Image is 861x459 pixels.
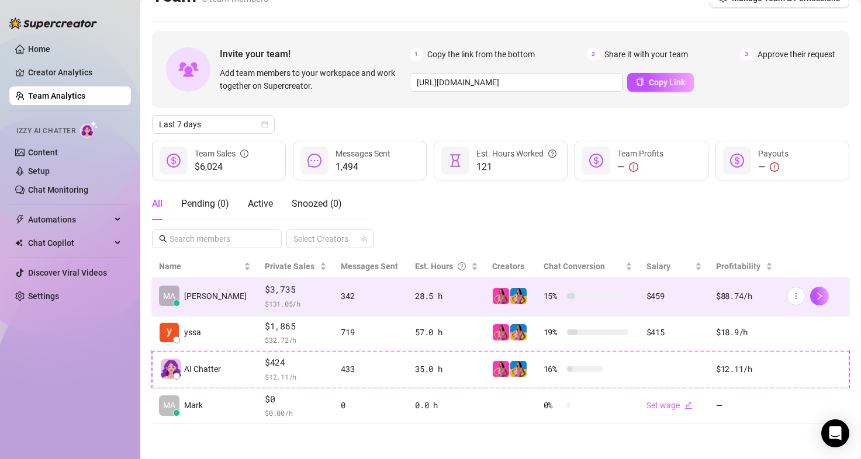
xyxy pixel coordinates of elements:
a: Creator Analytics [28,63,122,82]
span: Private Sales [265,262,314,271]
span: dollar-circle [730,154,744,168]
span: Profitability [716,262,760,271]
img: Chat Copilot [15,239,23,247]
img: logo-BBDzfeDw.svg [9,18,97,29]
img: AI Chatter [80,121,98,138]
span: MA [163,290,175,302]
span: 16 % [544,363,562,375]
span: team [361,235,368,242]
span: Messages Sent [341,262,398,271]
img: Ukrainian [493,288,509,304]
div: $12.11 /h [716,363,773,375]
span: question-circle [548,147,556,160]
a: Settings [28,291,59,301]
span: Name [159,260,241,273]
input: Search members [170,232,265,245]
div: — [617,160,663,174]
div: 0.0 h [415,399,478,412]
div: Est. Hours [415,260,469,273]
span: $3,735 [265,283,327,297]
span: right [815,292,824,300]
span: more [792,292,800,300]
span: exclamation-circle [629,162,638,172]
span: Automations [28,210,111,229]
a: Chat Monitoring [28,185,88,194]
span: $424 [265,356,327,370]
div: Est. Hours Worked [476,147,556,160]
span: Invite your team! [220,47,410,61]
div: $415 [646,326,702,339]
div: $459 [646,290,702,302]
span: Last 7 days [159,116,268,133]
span: $ 0.00 /h [265,407,327,419]
div: Open Intercom Messenger [821,419,849,447]
span: Chat Conversion [544,262,605,271]
span: 1 [410,48,423,61]
div: 342 [341,290,401,302]
div: $18.9 /h [716,326,773,339]
span: Share it with your team [604,48,688,61]
span: $0 [265,392,327,406]
button: Copy Link [627,73,694,92]
div: 719 [341,326,401,339]
span: info-circle [240,147,248,160]
img: Ukrainian [510,324,527,340]
th: Creators [485,255,536,278]
div: Pending ( 0 ) [181,197,229,211]
span: 2 [587,48,600,61]
div: 433 [341,363,401,375]
span: dollar-circle [589,154,603,168]
span: Approve their request [758,48,835,61]
a: Content [28,148,58,157]
span: Chat Copilot [28,234,111,252]
span: yssa [184,326,201,339]
span: Payouts [758,149,789,158]
span: 121 [476,160,556,174]
img: Ukrainian [493,324,509,340]
span: $ 32.72 /h [265,334,327,346]
span: calendar [261,121,268,128]
img: Ukrainian [510,288,527,304]
th: Name [152,255,258,278]
a: Home [28,44,50,54]
a: Set wageedit [646,401,693,410]
div: 35.0 h [415,363,478,375]
span: [PERSON_NAME] [184,290,247,302]
span: dollar-circle [167,154,181,168]
span: search [159,235,167,243]
div: 57.0 h [415,326,478,339]
span: $1,865 [265,319,327,333]
img: Ukrainian [510,361,527,377]
span: $6,024 [195,160,248,174]
span: Add team members to your workspace and work together on Supercreator. [220,67,405,92]
a: Team Analytics [28,91,85,100]
td: — [709,388,780,425]
span: Mark [184,399,203,412]
span: message [307,154,321,168]
span: Salary [646,262,670,271]
span: Snoozed ( 0 ) [292,198,342,209]
span: Copy Link [649,78,685,87]
img: yssa [160,323,179,342]
span: Active [248,198,273,209]
span: hourglass [448,154,462,168]
span: 3 [740,48,753,61]
img: izzy-ai-chatter-avatar-DDCN_rTZ.svg [161,359,181,379]
a: Setup [28,166,50,176]
span: Copy the link from the bottom [427,48,535,61]
span: 0 % [544,399,562,412]
span: copy [636,78,644,86]
span: 1,494 [336,160,390,174]
span: 19 % [544,326,562,339]
span: Izzy AI Chatter [16,126,75,137]
span: edit [684,401,693,409]
div: 0 [341,399,401,412]
span: exclamation-circle [770,162,779,172]
a: Discover Viral Videos [28,268,107,277]
span: question-circle [458,260,466,273]
span: AI Chatter [184,363,221,375]
span: Team Profits [617,149,663,158]
span: $ 12.11 /h [265,371,327,382]
div: All [152,197,162,211]
div: 28.5 h [415,290,478,302]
